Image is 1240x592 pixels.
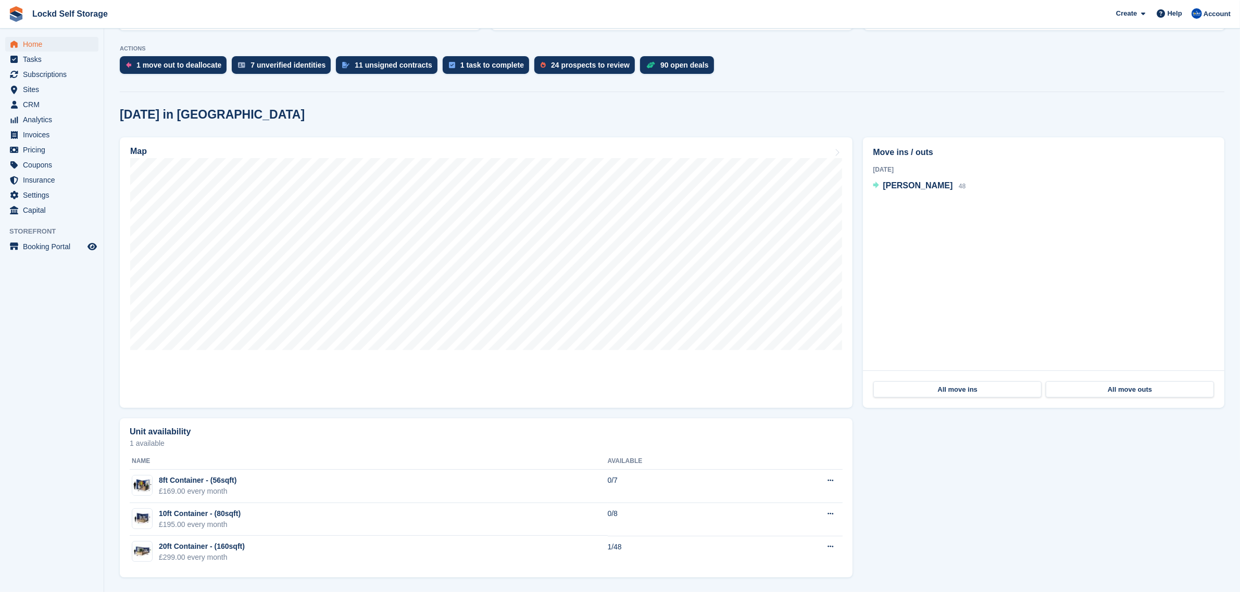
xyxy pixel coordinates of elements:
h2: Unit availability [130,427,191,436]
th: Name [130,453,608,470]
p: 1 available [130,440,843,447]
img: move_outs_to_deallocate_icon-f764333ba52eb49d3ac5e1228854f67142a1ed5810a6f6cc68b1a99e826820c5.svg [126,62,131,68]
a: menu [5,112,98,127]
div: 10ft Container - (80sqft) [159,508,241,519]
img: prospect-51fa495bee0391a8d652442698ab0144808aea92771e9ea1ae160a38d050c398.svg [541,62,546,68]
a: menu [5,52,98,67]
div: 24 prospects to review [551,61,630,69]
span: Sites [23,82,85,97]
span: Tasks [23,52,85,67]
div: 20ft Container - (160sqft) [159,541,245,552]
a: 90 open deals [640,56,719,79]
div: £195.00 every month [159,519,241,530]
a: menu [5,239,98,254]
a: menu [5,173,98,187]
a: [PERSON_NAME] 48 [873,179,966,193]
td: 1/48 [608,536,753,569]
a: menu [5,67,98,82]
span: Subscriptions [23,67,85,82]
span: Insurance [23,173,85,187]
span: Coupons [23,158,85,172]
div: 90 open deals [660,61,709,69]
span: Storefront [9,226,104,237]
span: 48 [959,183,966,190]
img: task-75834270c22a3079a89374b754ae025e5fb1db73e45f91037f5363f120a921f8.svg [449,62,455,68]
a: menu [5,37,98,52]
div: 1 move out to deallocate [136,61,221,69]
td: 0/8 [608,503,753,536]
div: 11 unsigned contracts [355,61,432,69]
span: Analytics [23,112,85,127]
span: Home [23,37,85,52]
span: Settings [23,188,85,202]
h2: Map [130,147,147,156]
a: Lockd Self Storage [28,5,112,22]
h2: Move ins / outs [873,146,1214,159]
div: £169.00 every month [159,486,236,497]
span: [PERSON_NAME] [883,181,953,190]
a: All move ins [873,381,1042,398]
img: stora-icon-8386f47178a22dfd0bd8f6a31ec36ba5ce8667c1dd55bd0f319d3a0aa187defe.svg [8,6,24,22]
a: Map [120,137,853,408]
a: 24 prospects to review [534,56,640,79]
a: menu [5,158,98,172]
div: [DATE] [873,165,1214,174]
a: 7 unverified identities [232,56,336,79]
div: £299.00 every month [159,552,245,563]
img: deal-1b604bf984904fb50ccaf53a9ad4b4a5d6e5aea283cecdc64d6e3604feb123c2.svg [646,61,655,69]
img: verify_identity-adf6edd0f0f0b5bbfe63781bf79b02c33cf7c696d77639b501bdc392416b5a36.svg [238,62,245,68]
img: 10-ft-container.jpg [132,511,152,526]
a: menu [5,97,98,112]
a: menu [5,188,98,202]
span: Pricing [23,143,85,157]
span: Invoices [23,127,85,142]
td: 0/7 [608,470,753,503]
div: 7 unverified identities [250,61,325,69]
img: contract_signature_icon-13c848040528278c33f63329250d36e43548de30e8caae1d1a13099fd9432cc5.svg [342,62,349,68]
a: menu [5,127,98,142]
a: menu [5,203,98,217]
span: Create [1116,8,1137,19]
a: Preview store [86,240,98,253]
span: Booking Portal [23,239,85,254]
img: Jonny Bleach [1192,8,1202,19]
span: CRM [23,97,85,112]
div: 8ft Container - (56sqft) [159,475,236,486]
a: All move outs [1046,381,1214,398]
a: 1 move out to deallocate [120,56,232,79]
h2: [DATE] in [GEOGRAPHIC_DATA] [120,108,305,122]
span: Help [1168,8,1182,19]
img: Your%20paragraph%20text%20(1).png [132,475,152,495]
th: Available [608,453,753,470]
a: menu [5,143,98,157]
span: Capital [23,203,85,217]
a: 1 task to complete [443,56,534,79]
a: 11 unsigned contracts [336,56,443,79]
a: menu [5,82,98,97]
img: 20-ft-container.jpg [132,544,152,559]
span: Account [1204,9,1231,19]
div: 1 task to complete [460,61,524,69]
p: ACTIONS [120,45,1224,52]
